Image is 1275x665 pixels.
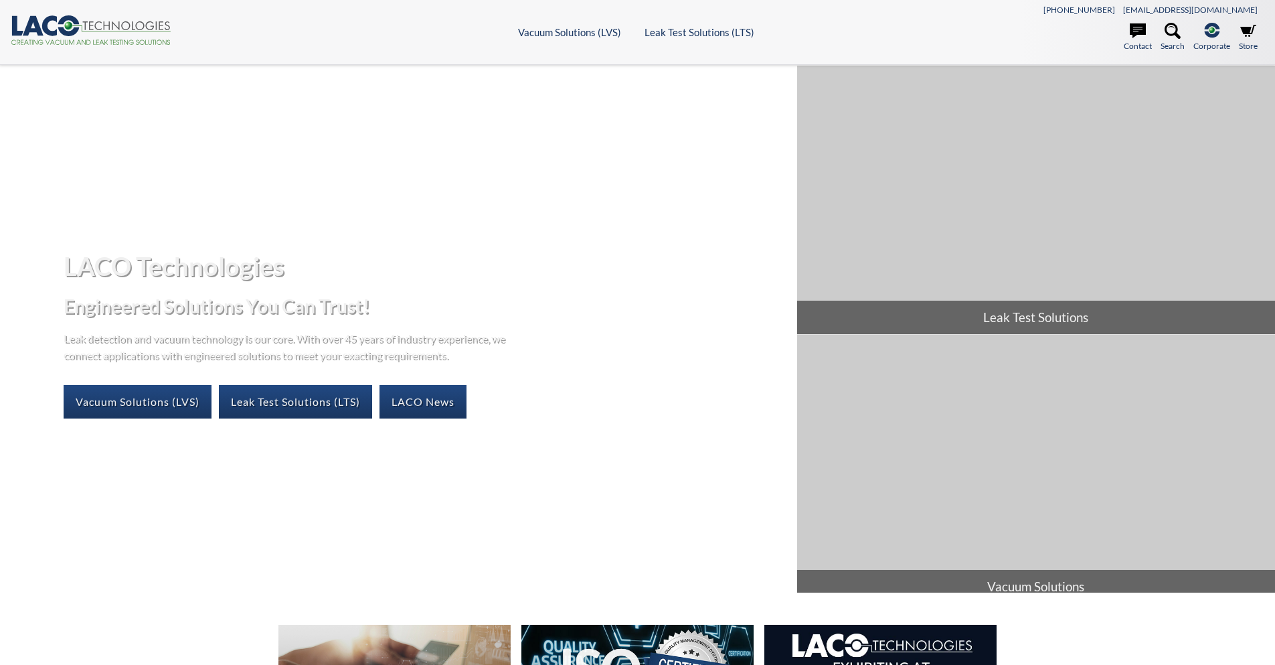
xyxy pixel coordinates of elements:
[797,570,1275,603] span: Vacuum Solutions
[1123,5,1258,15] a: [EMAIL_ADDRESS][DOMAIN_NAME]
[797,301,1275,334] span: Leak Test Solutions
[379,385,466,419] a: LACO News
[64,294,786,319] h2: Engineered Solutions You Can Trust!
[64,385,211,419] a: Vacuum Solutions (LVS)
[1124,23,1152,52] a: Contact
[797,335,1275,603] a: Vacuum Solutions
[797,66,1275,334] a: Leak Test Solutions
[1239,23,1258,52] a: Store
[1161,23,1185,52] a: Search
[518,26,621,38] a: Vacuum Solutions (LVS)
[645,26,754,38] a: Leak Test Solutions (LTS)
[64,250,786,283] h1: LACO Technologies
[64,329,512,364] p: Leak detection and vacuum technology is our core. With over 45 years of industry experience, we c...
[1043,5,1115,15] a: [PHONE_NUMBER]
[1193,40,1230,52] span: Corporate
[219,385,372,419] a: Leak Test Solutions (LTS)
